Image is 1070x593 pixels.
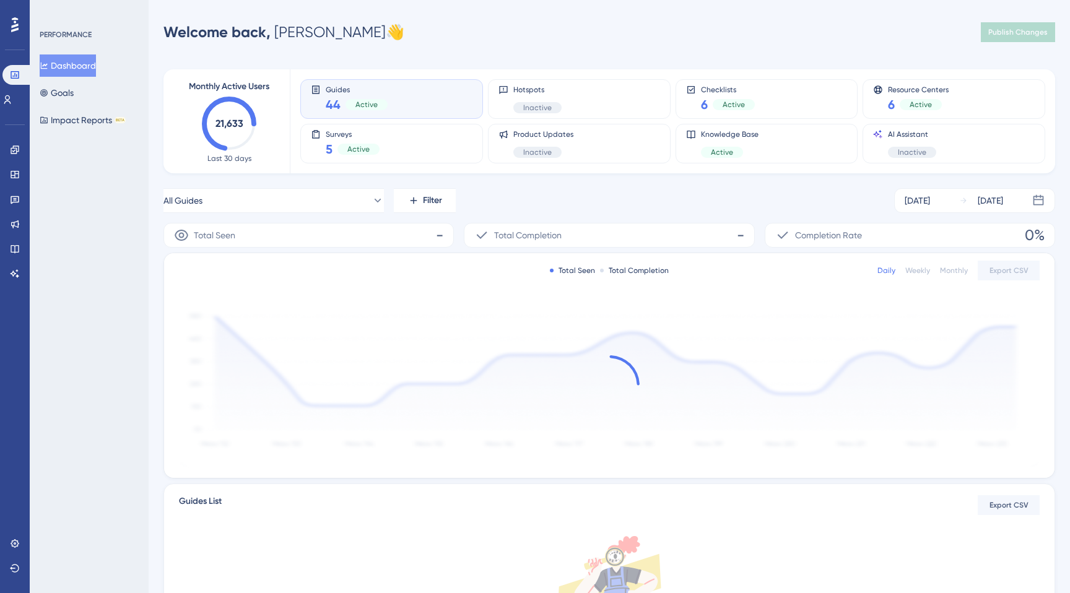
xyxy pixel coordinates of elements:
[326,129,380,138] span: Surveys
[115,117,126,123] div: BETA
[40,30,92,40] div: PERFORMANCE
[40,54,96,77] button: Dashboard
[355,100,378,110] span: Active
[898,147,926,157] span: Inactive
[423,193,442,208] span: Filter
[326,85,388,93] span: Guides
[163,23,271,41] span: Welcome back,
[600,266,669,275] div: Total Completion
[189,79,269,94] span: Monthly Active Users
[326,141,333,158] span: 5
[523,103,552,113] span: Inactive
[163,22,404,42] div: [PERSON_NAME] 👋
[1025,225,1045,245] span: 0%
[494,228,562,243] span: Total Completion
[194,228,235,243] span: Total Seen
[40,82,74,104] button: Goals
[888,96,895,113] span: 6
[978,193,1003,208] div: [DATE]
[910,100,932,110] span: Active
[163,193,202,208] span: All Guides
[888,85,949,93] span: Resource Centers
[888,129,936,139] span: AI Assistant
[905,266,930,275] div: Weekly
[711,147,733,157] span: Active
[978,261,1040,280] button: Export CSV
[436,225,443,245] span: -
[940,266,968,275] div: Monthly
[163,188,384,213] button: All Guides
[523,147,552,157] span: Inactive
[513,85,562,95] span: Hotspots
[978,495,1040,515] button: Export CSV
[990,500,1029,510] span: Export CSV
[988,27,1048,37] span: Publish Changes
[905,193,930,208] div: [DATE]
[207,154,251,163] span: Last 30 days
[394,188,456,213] button: Filter
[215,118,243,129] text: 21,633
[179,494,222,516] span: Guides List
[981,22,1055,42] button: Publish Changes
[877,266,895,275] div: Daily
[347,144,370,154] span: Active
[701,129,759,139] span: Knowledge Base
[40,109,126,131] button: Impact ReportsBETA
[701,85,755,93] span: Checklists
[737,225,744,245] span: -
[701,96,708,113] span: 6
[990,266,1029,275] span: Export CSV
[795,228,862,243] span: Completion Rate
[513,129,573,139] span: Product Updates
[723,100,745,110] span: Active
[326,96,341,113] span: 44
[550,266,595,275] div: Total Seen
